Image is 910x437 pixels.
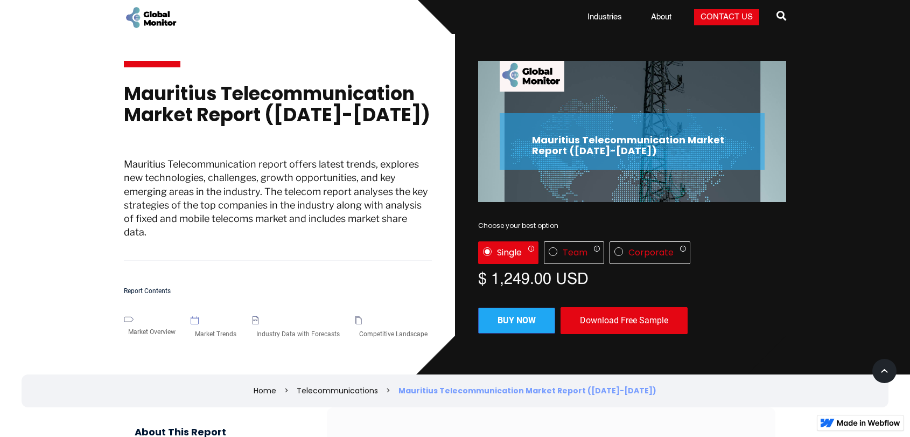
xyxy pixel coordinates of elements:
a:  [776,6,786,28]
a: Industries [581,12,628,23]
div: Team [563,247,587,258]
img: Made in Webflow [837,420,900,426]
div: > [386,385,390,396]
div: > [284,385,289,396]
h2: Mauritius Telecommunication Market Report ([DATE]-[DATE]) [532,135,732,156]
div: Corporate [628,247,674,258]
div: Competitive Landscape [355,324,432,344]
div: Mauritius Telecommunication Market Report ([DATE]-[DATE]) [398,385,656,396]
a: home [124,5,178,30]
div: License [478,241,786,264]
div: Market Overview [124,322,180,342]
div: Download Free Sample [561,307,688,334]
h5: Report Contents [124,288,432,295]
p: Mauritius Telecommunication report offers latest trends, explores new technologies, challenges, g... [124,157,432,261]
a: About [645,12,678,23]
a: Buy now [478,308,555,334]
a: Home [254,385,276,396]
div: Choose your best option [478,220,786,231]
a: Contact Us [694,9,759,25]
span:  [776,8,786,23]
div: Industry Data with Forecasts [252,324,344,344]
div: $ 1,249.00 USD [478,269,786,286]
a: Telecommunications [297,385,378,396]
div: Market Trends [191,324,241,344]
h1: Mauritius Telecommunication Market Report ([DATE]-[DATE]) [124,84,432,136]
div: Single [497,247,522,258]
